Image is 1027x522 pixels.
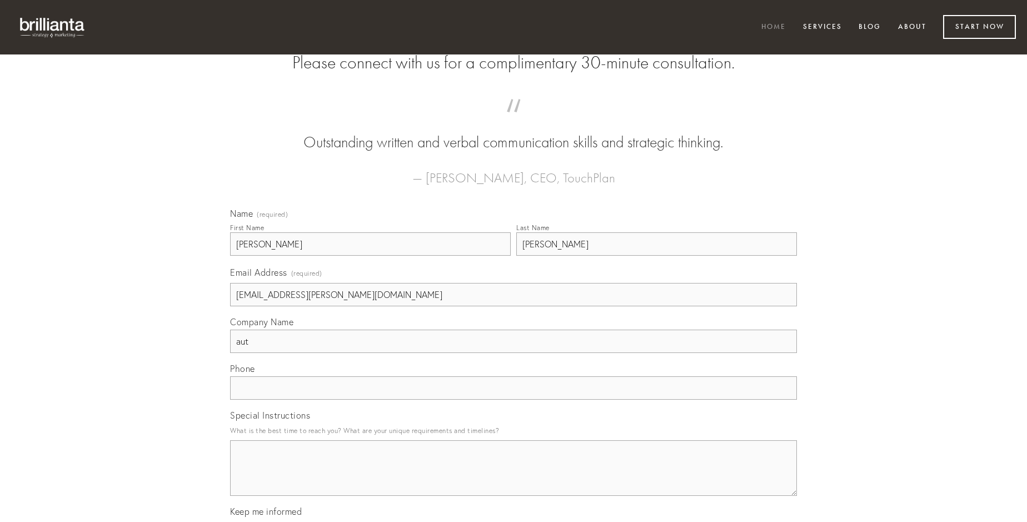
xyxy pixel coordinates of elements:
[230,363,255,374] span: Phone
[796,18,849,37] a: Services
[248,153,779,189] figcaption: — [PERSON_NAME], CEO, TouchPlan
[230,316,293,327] span: Company Name
[891,18,934,37] a: About
[248,110,779,132] span: “
[11,11,94,43] img: brillianta - research, strategy, marketing
[257,211,288,218] span: (required)
[230,423,797,438] p: What is the best time to reach you? What are your unique requirements and timelines?
[230,267,287,278] span: Email Address
[230,223,264,232] div: First Name
[516,223,550,232] div: Last Name
[248,110,779,153] blockquote: Outstanding written and verbal communication skills and strategic thinking.
[230,208,253,219] span: Name
[230,410,310,421] span: Special Instructions
[230,506,302,517] span: Keep me informed
[754,18,793,37] a: Home
[851,18,888,37] a: Blog
[291,266,322,281] span: (required)
[230,52,797,73] h2: Please connect with us for a complimentary 30-minute consultation.
[943,15,1016,39] a: Start Now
